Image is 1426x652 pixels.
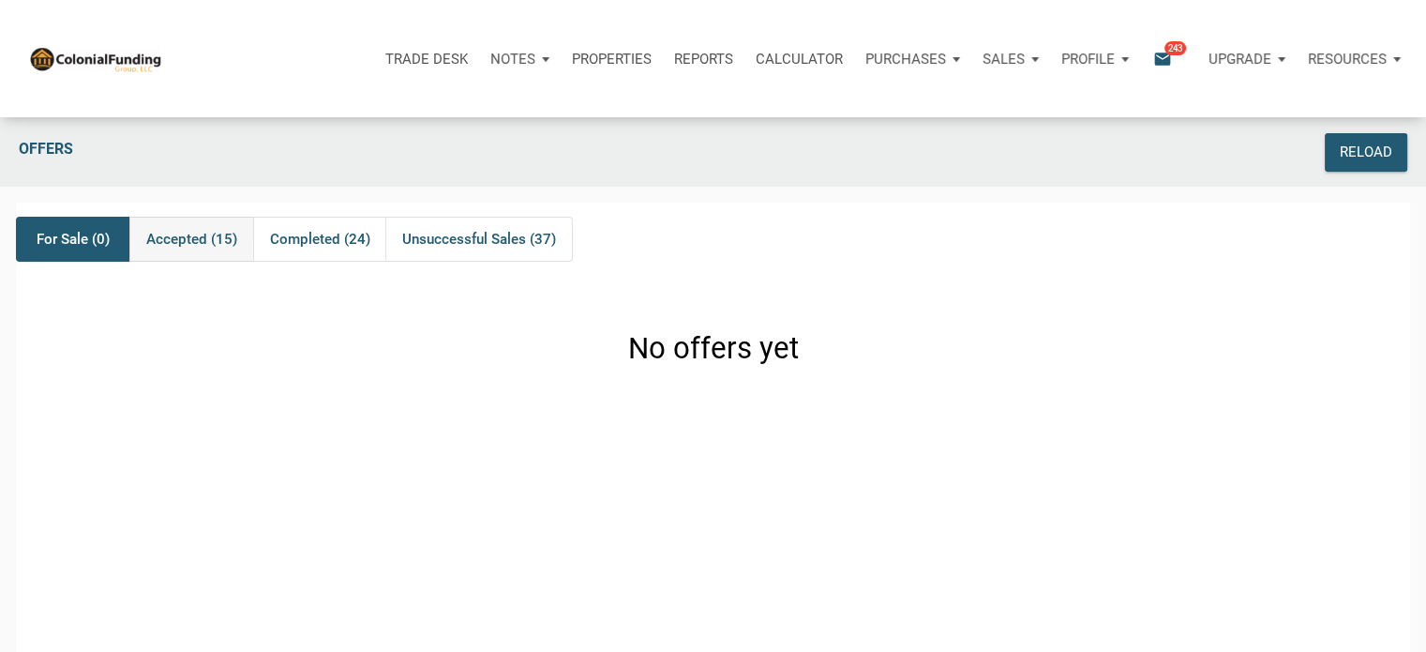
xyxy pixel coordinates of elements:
button: Notes [479,31,561,87]
span: 243 [1164,40,1186,55]
span: For Sale (0) [37,228,110,250]
div: Completed (24) [253,217,385,262]
button: Reports [663,31,744,87]
a: Calculator [744,31,854,87]
button: Profile [1050,31,1140,87]
p: Sales [983,51,1025,68]
p: Purchases [865,51,946,68]
a: Properties [561,31,663,87]
button: Sales [971,31,1050,87]
div: Accepted (15) [129,217,252,262]
p: Notes [490,51,535,68]
p: Calculator [756,51,843,68]
button: Purchases [854,31,971,87]
button: email243 [1139,31,1197,87]
p: Trade Desk [385,51,468,68]
button: Trade Desk [374,31,479,87]
span: Unsuccessful Sales (37) [402,228,556,250]
img: NoteUnlimited [28,45,162,72]
span: Completed (24) [270,228,370,250]
h3: No offers yet [628,328,799,370]
div: Reload [1340,142,1392,163]
p: Reports [674,51,733,68]
i: email [1151,48,1174,69]
span: Accepted (15) [146,228,237,250]
p: Properties [572,51,652,68]
p: Resources [1308,51,1387,68]
button: Reload [1325,133,1407,172]
div: Offers [9,133,1135,172]
div: Unsuccessful Sales (37) [385,217,572,262]
p: Upgrade [1208,51,1271,68]
button: Resources [1297,31,1412,87]
button: Upgrade [1197,31,1297,87]
div: For Sale (0) [16,217,130,262]
p: Profile [1061,51,1115,68]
